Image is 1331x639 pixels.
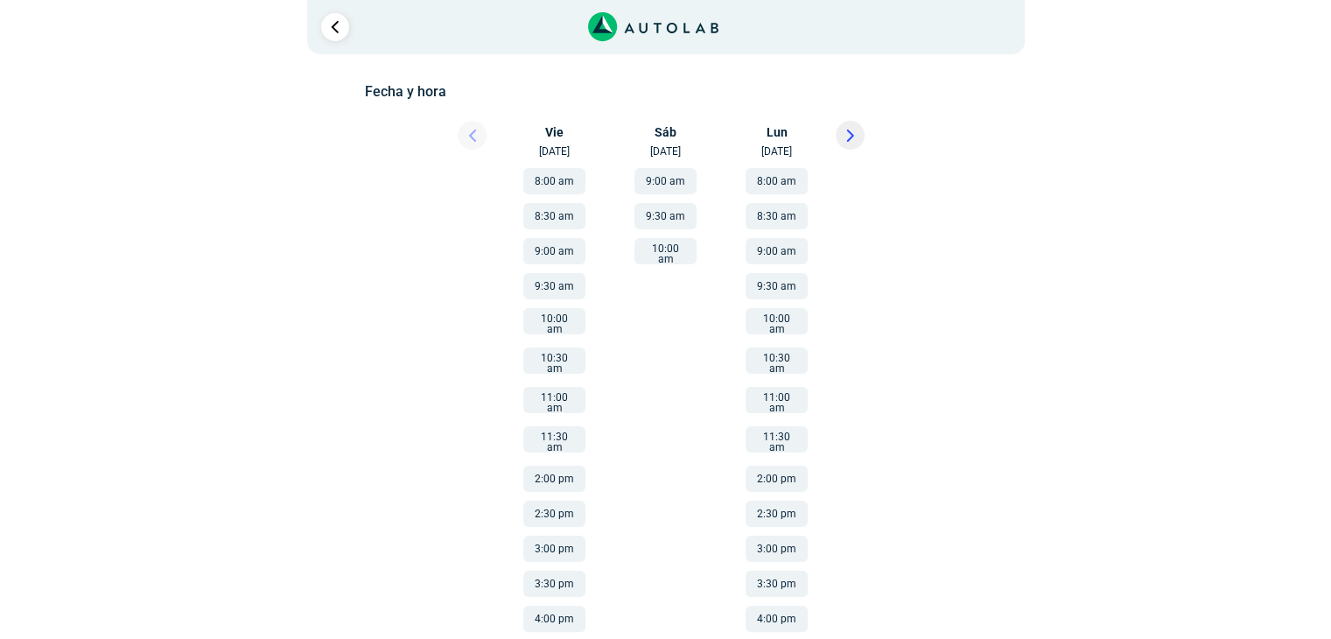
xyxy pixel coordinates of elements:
button: 2:30 pm [746,501,808,527]
button: 11:00 am [523,387,585,413]
button: 3:00 pm [523,536,585,562]
button: 10:00 am [523,308,585,334]
button: 8:00 am [746,168,808,194]
button: 9:00 am [634,168,697,194]
a: Link al sitio de autolab [588,18,718,34]
button: 8:30 am [523,203,585,229]
button: 2:00 pm [746,466,808,492]
button: 10:30 am [523,348,585,374]
button: 10:00 am [746,308,808,334]
button: 8:30 am [746,203,808,229]
button: 10:30 am [746,348,808,374]
h5: Fecha y hora [365,83,966,100]
button: 8:00 am [523,168,585,194]
button: 4:00 pm [746,606,808,632]
button: 10:00 am [634,238,697,264]
button: 9:30 am [634,203,697,229]
button: 3:00 pm [746,536,808,562]
a: Ir al paso anterior [321,13,349,41]
button: 9:30 am [746,273,808,299]
button: 9:00 am [746,238,808,264]
button: 11:30 am [746,426,808,453]
button: 9:30 am [523,273,585,299]
button: 3:30 pm [746,571,808,597]
button: 2:00 pm [523,466,585,492]
button: 2:30 pm [523,501,585,527]
button: 11:00 am [746,387,808,413]
button: 11:30 am [523,426,585,453]
button: 3:30 pm [523,571,585,597]
button: 9:00 am [523,238,585,264]
button: 4:00 pm [523,606,585,632]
